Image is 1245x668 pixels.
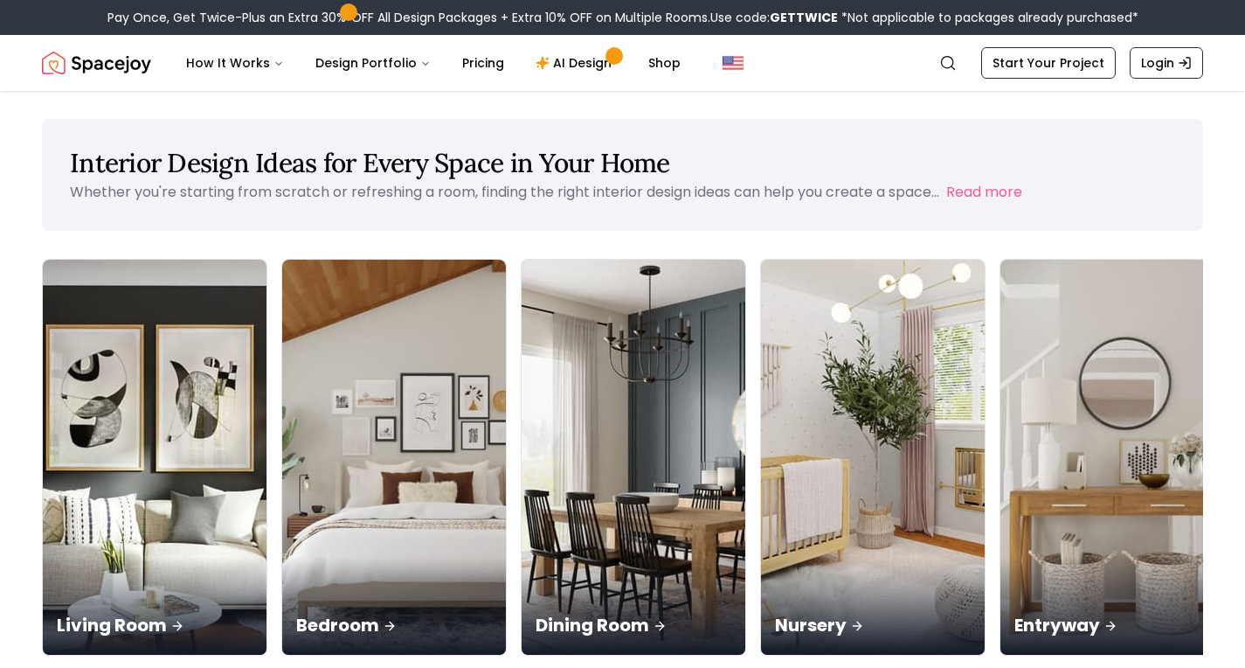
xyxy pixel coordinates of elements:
h1: Interior Design Ideas for Every Space in Your Home [70,147,1175,178]
button: Read more [946,182,1022,203]
img: Dining Room [522,260,745,655]
p: Whether you're starting from scratch or refreshing a room, finding the right interior design idea... [70,182,939,202]
nav: Main [172,45,695,80]
b: GETTWICE [770,9,838,26]
a: Start Your Project [981,47,1116,79]
div: Pay Once, Get Twice-Plus an Extra 30% OFF All Design Packages + Extra 10% OFF on Multiple Rooms. [107,9,1138,26]
p: Nursery [775,613,971,637]
a: Spacejoy [42,45,151,80]
p: Bedroom [296,613,492,637]
p: Entryway [1014,613,1210,637]
p: Dining Room [536,613,731,637]
a: EntrywayEntryway [999,259,1225,656]
span: Use code: [710,9,838,26]
a: BedroomBedroom [281,259,507,656]
a: NurseryNursery [760,259,986,656]
a: Dining RoomDining Room [521,259,746,656]
img: Entryway [1000,260,1224,655]
img: Spacejoy Logo [42,45,151,80]
p: Living Room [57,613,252,637]
span: *Not applicable to packages already purchased* [838,9,1138,26]
img: Living Room [43,260,266,655]
button: Design Portfolio [301,45,445,80]
a: Living RoomLiving Room [42,259,267,656]
a: AI Design [522,45,631,80]
img: United States [723,52,744,73]
a: Login [1130,47,1203,79]
a: Pricing [448,45,518,80]
nav: Global [42,35,1203,91]
img: Nursery [761,260,985,655]
img: Bedroom [282,260,506,655]
button: How It Works [172,45,298,80]
a: Shop [634,45,695,80]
